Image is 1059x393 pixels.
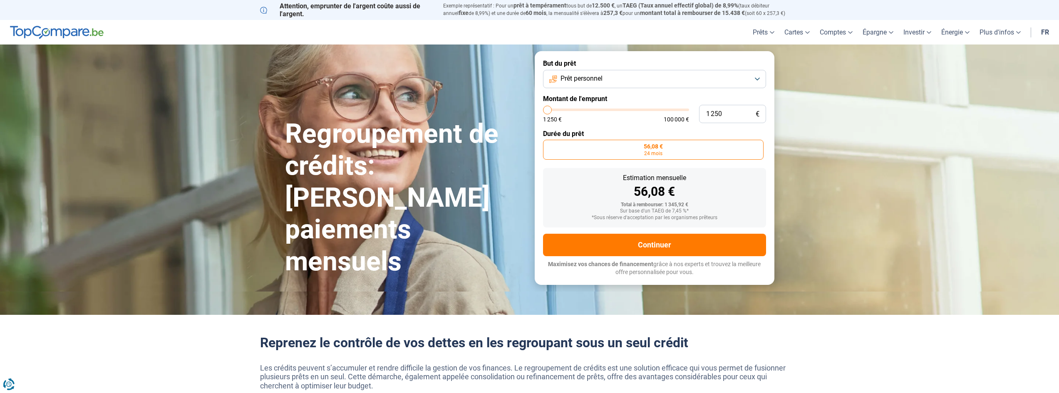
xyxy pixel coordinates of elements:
span: prêt à tempérament [513,2,566,9]
span: 12.500 € [592,2,615,9]
span: 60 mois [526,10,546,16]
p: grâce à nos experts et trouvez la meilleure offre personnalisée pour vous. [543,260,766,277]
span: € [756,111,759,118]
div: Estimation mensuelle [550,175,759,181]
span: TAEG (Taux annuel effectif global) de 8,99% [623,2,738,9]
p: Les crédits peuvent s’accumuler et rendre difficile la gestion de vos finances. Le regroupement d... [260,363,799,391]
a: Comptes [815,20,858,44]
span: 100 000 € [664,116,689,122]
span: 257,3 € [603,10,623,16]
span: 1 250 € [543,116,562,122]
span: fixe [459,10,469,16]
button: Continuer [543,234,766,256]
span: montant total à rembourser de 15.438 € [640,10,745,16]
a: Prêts [748,20,779,44]
div: Total à rembourser: 1 345,92 € [550,202,759,208]
h2: Reprenez le contrôle de vos dettes en les regroupant sous un seul crédit [260,335,799,351]
label: Montant de l'emprunt [543,95,766,103]
label: But du prêt [543,59,766,67]
a: fr [1036,20,1054,44]
h1: Regroupement de crédits: [PERSON_NAME] paiements mensuels [285,118,525,278]
a: Énergie [936,20,975,44]
p: Exemple représentatif : Pour un tous but de , un (taux débiteur annuel de 8,99%) et une durée de ... [443,2,799,17]
p: Attention, emprunter de l'argent coûte aussi de l'argent. [260,2,433,18]
span: Maximisez vos chances de financement [548,261,653,267]
label: Durée du prêt [543,130,766,138]
button: Prêt personnel [543,70,766,88]
div: Sur base d'un TAEG de 7,45 %* [550,208,759,214]
a: Cartes [779,20,815,44]
a: Plus d'infos [975,20,1026,44]
span: 56,08 € [644,143,663,149]
img: TopCompare [10,26,104,39]
span: Prêt personnel [561,74,603,83]
span: 24 mois [644,151,662,156]
div: 56,08 € [550,185,759,198]
a: Épargne [858,20,898,44]
a: Investir [898,20,936,44]
div: *Sous réserve d'acceptation par les organismes prêteurs [550,215,759,221]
